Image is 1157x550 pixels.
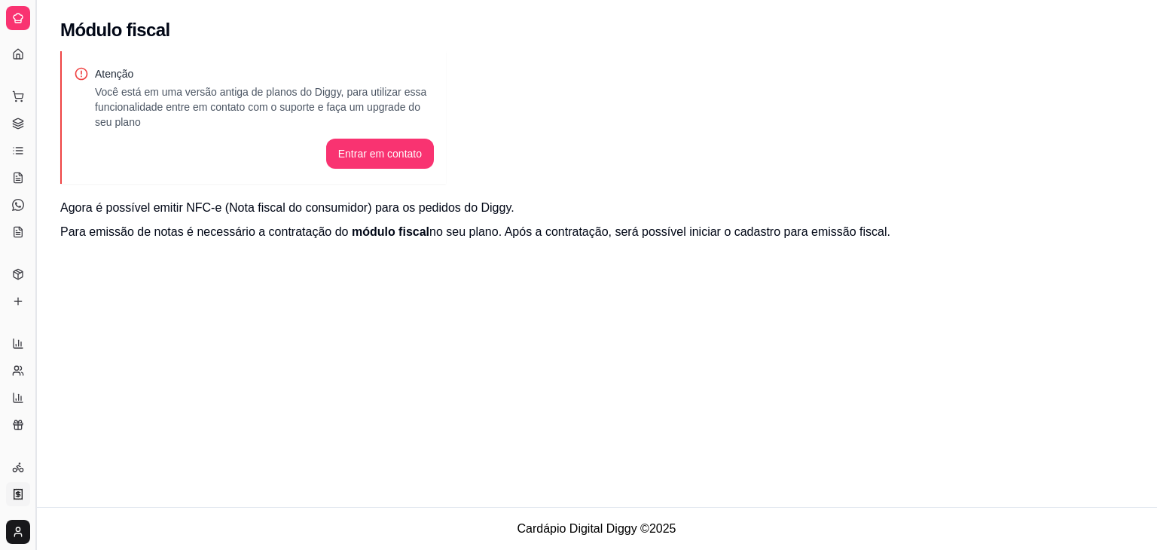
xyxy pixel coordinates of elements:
footer: Cardápio Digital Diggy © 2025 [36,507,1157,550]
p: Atenção [95,66,434,81]
p: Agora é possível emitir NFC-e (Nota fiscal do consumidor) para os pedidos do Diggy. [60,199,1133,217]
p: Para emissão de notas é necessário a contratação do no seu plano. Após a contratação, será possív... [60,223,1133,241]
p: Você está em uma versão antiga de planos do Diggy, para utilizar essa funcionalidade entre em con... [95,84,434,130]
h2: Módulo fiscal [60,18,170,42]
span: módulo fiscal [352,225,429,238]
button: Entrar em contato [326,139,434,169]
